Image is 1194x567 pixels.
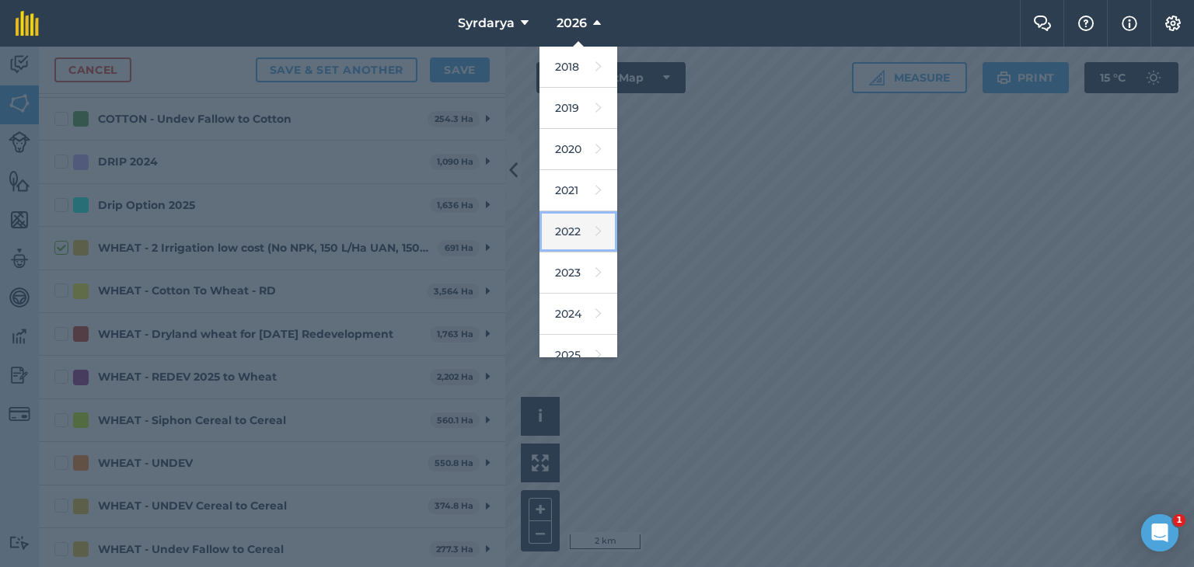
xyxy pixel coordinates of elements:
[539,47,617,88] a: 2018
[557,14,587,33] span: 2026
[539,88,617,129] a: 2019
[1122,14,1137,33] img: svg+xml;base64,PHN2ZyB4bWxucz0iaHR0cDovL3d3dy53My5vcmcvMjAwMC9zdmciIHdpZHRoPSIxNyIgaGVpZ2h0PSIxNy...
[1173,514,1185,527] span: 1
[1077,16,1095,31] img: A question mark icon
[539,252,617,294] a: 2023
[539,211,617,252] a: 2022
[16,11,39,36] img: fieldmargin Logo
[458,14,515,33] span: Syrdarya
[539,294,617,335] a: 2024
[1033,16,1052,31] img: Two speech bubbles overlapping with the left bubble in the forefront
[539,129,617,170] a: 2020
[1164,16,1182,31] img: A cog icon
[539,170,617,211] a: 2021
[1141,514,1178,551] iframe: Intercom live chat
[539,335,617,376] a: 2025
